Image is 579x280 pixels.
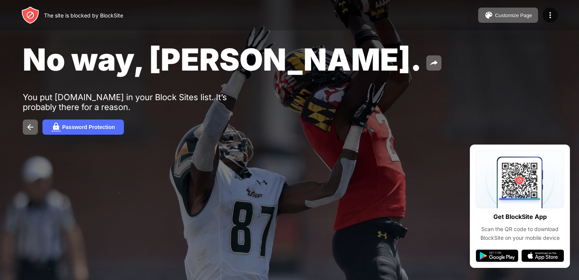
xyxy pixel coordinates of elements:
img: password.svg [52,123,61,132]
div: Scan the QR code to download BlockSite on your mobile device [476,225,564,242]
div: Get BlockSite App [493,211,547,222]
div: You put [DOMAIN_NAME] in your Block Sites list. It’s probably there for a reason. [23,92,257,112]
img: pallet.svg [484,11,493,20]
div: Customize Page [495,13,532,18]
img: qrcode.svg [476,151,564,208]
div: Password Protection [62,124,115,130]
img: back.svg [26,123,35,132]
img: header-logo.svg [21,6,39,24]
img: app-store.svg [521,250,564,262]
button: Password Protection [42,120,124,135]
img: menu-icon.svg [546,11,555,20]
img: share.svg [429,58,438,68]
button: Customize Page [478,8,538,23]
img: google-play.svg [476,250,518,262]
span: No way, [PERSON_NAME]. [23,41,422,78]
div: The site is blocked by BlockSite [44,12,123,19]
